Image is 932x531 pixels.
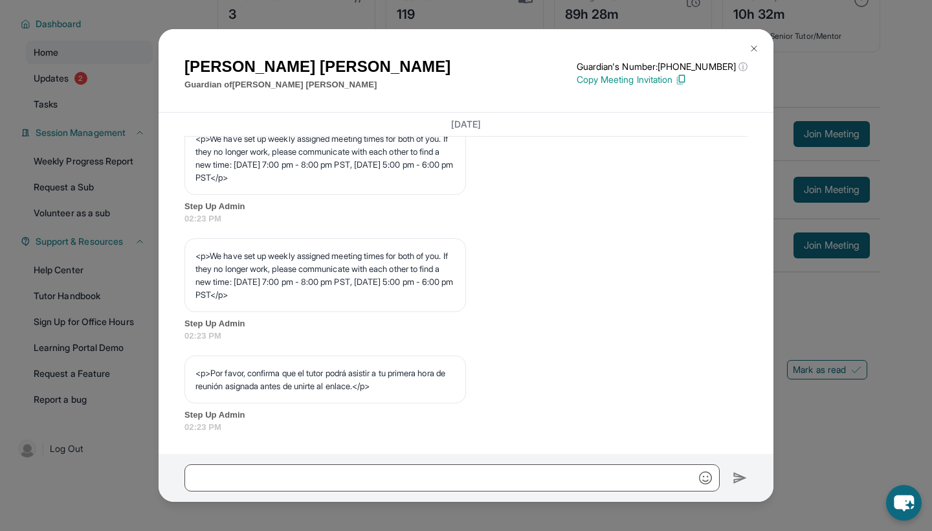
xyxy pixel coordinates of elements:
[195,132,455,184] p: <p>We have set up weekly assigned meeting times for both of you. If they no longer work, please c...
[577,73,748,86] p: Copy Meeting Invitation
[886,485,922,521] button: chat-button
[184,200,748,213] span: Step Up Admin
[184,55,450,78] h1: [PERSON_NAME] [PERSON_NAME]
[184,317,748,330] span: Step Up Admin
[184,118,748,131] h3: [DATE]
[184,78,450,91] p: Guardian of [PERSON_NAME] [PERSON_NAME]
[184,330,748,343] span: 02:23 PM
[184,409,748,422] span: Step Up Admin
[184,212,748,225] span: 02:23 PM
[738,60,748,73] span: ⓘ
[577,60,748,73] p: Guardian's Number: [PHONE_NUMBER]
[195,249,455,301] p: <p>We have set up weekly assigned meeting times for both of you. If they no longer work, please c...
[733,470,748,486] img: Send icon
[749,43,759,54] img: Close Icon
[184,421,748,434] span: 02:23 PM
[195,367,455,392] p: <p>Por favor, confirma que el tutor podrá asistir a tu primera hora de reunión asignada antes de ...
[699,471,712,484] img: Emoji
[675,74,687,85] img: Copy Icon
